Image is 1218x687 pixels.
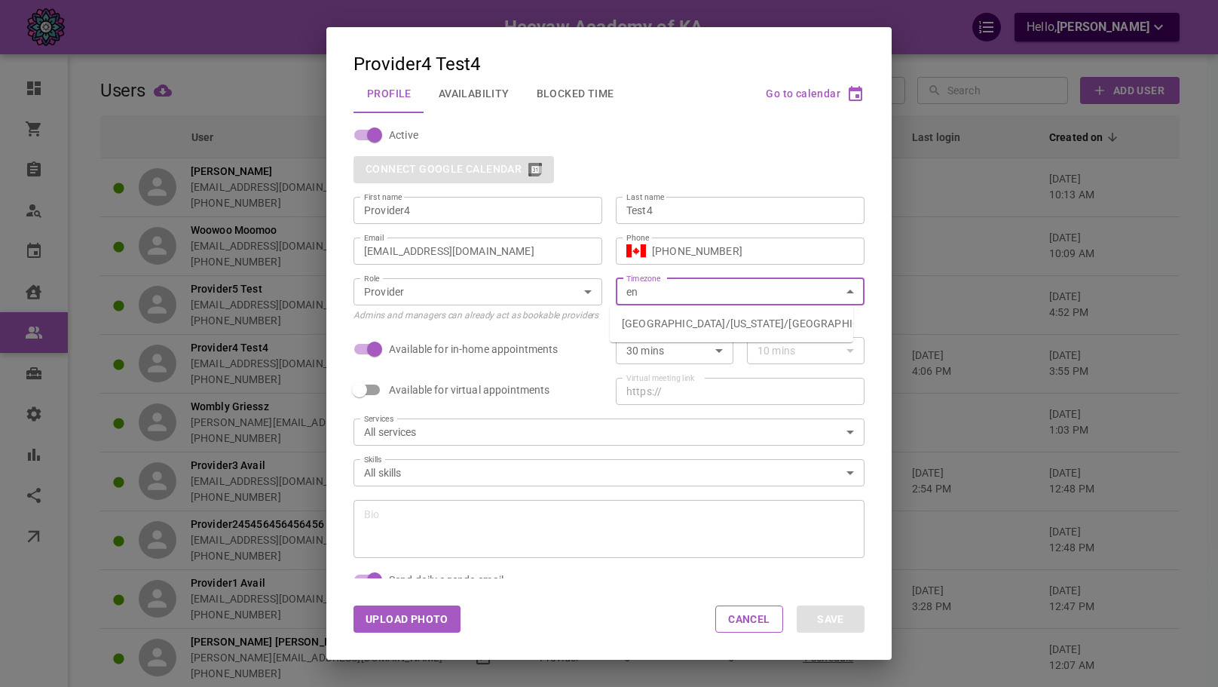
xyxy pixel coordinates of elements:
div: 30 mins [626,343,723,358]
button: Close [840,281,861,302]
button: Cancel [715,606,783,633]
label: Buffer time [757,332,797,343]
button: Availability [425,74,523,113]
span: Admins and managers can already act as bookable providers [353,310,598,320]
div: All skills [364,465,854,480]
label: Phone [626,232,650,244]
span: Active [389,127,418,143]
label: Role [364,273,380,284]
p: https:// [626,384,662,399]
label: Timezone [626,273,661,284]
label: Skills [364,454,382,465]
div: 10 mins [757,343,854,358]
span: Available for in-home appointments [389,342,558,357]
button: Blocked Time [523,74,628,113]
span: Available for virtual appointments [389,382,549,397]
label: Services [364,413,393,425]
input: +1 (702) 123-4567 [652,244,854,259]
div: All services [364,425,854,440]
div: Provider4 Test4 [353,54,480,74]
label: Email [364,232,384,244]
span: Go to calendar [766,87,840,100]
li: [GEOGRAPHIC_DATA]/[US_STATE]/[GEOGRAPHIC_DATA] [610,311,853,336]
label: First name [364,192,402,203]
button: Profile [353,74,425,113]
button: Upload Photo [353,606,461,633]
span: Send daily agenda email [389,572,503,587]
label: Last name [626,192,664,203]
label: Max travel time [626,332,681,343]
button: Select country [626,240,646,262]
button: Go to calendar [766,88,865,99]
div: Provider [364,284,592,299]
div: You cannot connect another user's Google Calendar [353,156,554,183]
label: Virtual meeting link [626,373,694,384]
